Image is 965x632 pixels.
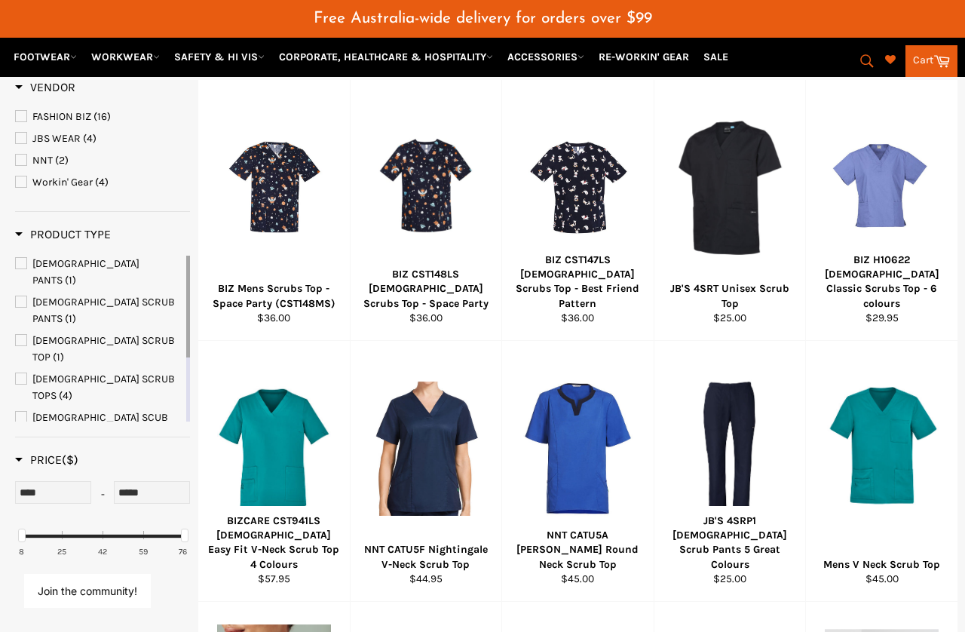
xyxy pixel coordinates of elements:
div: BIZ CST148LS [DEMOGRAPHIC_DATA] Scrubs Top - Space Party [360,267,492,311]
a: BIZCARE CST941LS Ladies Easy Fit V-Neck Scrub Top 4 ColoursBIZCARE CST941LS [DEMOGRAPHIC_DATA] Ea... [198,341,350,602]
a: JBS WEAR [15,130,190,147]
div: 42 [98,546,107,557]
span: (4) [95,176,109,189]
a: SALE [697,44,734,70]
a: LADIES PANTS [15,256,183,289]
a: Cart [905,45,957,77]
a: NNT CATU5F Nightingale V-Neck Scrub TopNNT CATU5F Nightingale V-Neck Scrub Top$44.95 [350,341,502,602]
div: BIZ CST147LS [DEMOGRAPHIC_DATA] Scrubs Top - Best Friend Pattern [512,253,645,311]
input: Min Price [15,481,91,504]
a: Workin' Gear [15,174,190,191]
span: (16) [93,110,111,123]
div: 8 [19,546,24,557]
span: ($) [62,453,78,467]
div: 59 [139,546,148,557]
div: BIZ Mens Scrubs Top - Space Party (CST148MS) [208,281,341,311]
a: JB'S 4SRT Unisex Scrub TopJB'S 4SRT Unisex Scrub Top$25.00 [654,80,806,341]
div: JB'S 4SRT Unisex Scrub Top [663,281,796,311]
a: FASHION BIZ [15,109,190,125]
span: FASHION BIZ [32,110,91,123]
a: LADIES SCUB PANTS [15,410,183,443]
a: JB'S 4SRP1 Ladies Scrub Pants 5 Great ColoursJB'S 4SRP1 [DEMOGRAPHIC_DATA] Scrub Pants 5 Great Co... [654,341,806,602]
div: BIZCARE CST941LS [DEMOGRAPHIC_DATA] Easy Fit V-Neck Scrub Top 4 Colours [208,514,341,572]
div: BIZ H10622 [DEMOGRAPHIC_DATA] Classic Scrubs Top - 6 colours [816,253,948,311]
a: BIZ H10622 Ladies Classic Scrubs Top - 6 coloursBIZ H10622 [DEMOGRAPHIC_DATA] Classic Scrubs Top ... [805,80,957,341]
span: (1) [65,312,76,325]
a: SAFETY & HI VIS [168,44,271,70]
span: [DEMOGRAPHIC_DATA] SCUB PANTS [32,411,168,440]
button: Join the community! [38,584,137,597]
div: - [91,481,114,508]
h3: Vendor [15,80,75,95]
span: (4) [59,389,72,402]
div: 25 [57,546,66,557]
input: Max Price [114,481,190,504]
a: WORKWEAR [85,44,166,70]
span: [DEMOGRAPHIC_DATA] SCRUB TOPS [32,373,175,402]
a: LADIES SCRUB PANTS [15,294,183,327]
a: CORPORATE, HEALTHCARE & HOSPITALITY [273,44,499,70]
span: Free Australia-wide delivery for orders over $99 [314,11,652,26]
span: [DEMOGRAPHIC_DATA] PANTS [32,257,139,287]
span: Product Type [15,227,111,241]
a: Mens V Neck Scrub TopMens V Neck Scrub Top$45.00 [805,341,957,602]
span: (1) [53,351,64,364]
a: BIZ CST148LS Ladies Scrubs Top - Space PartyBIZ CST148LS [DEMOGRAPHIC_DATA] Scrubs Top - Space Pa... [350,80,502,341]
span: Price [15,453,78,467]
a: RE-WORKIN' GEAR [593,44,695,70]
a: NNT CATU5A Fleming Round Neck Scrub TopNNT CATU5A [PERSON_NAME] Round Neck Scrub Top$45.00 [501,341,654,602]
div: JB'S 4SRP1 [DEMOGRAPHIC_DATA] Scrub Pants 5 Great Colours [663,514,796,572]
span: [DEMOGRAPHIC_DATA] SCRUB PANTS [32,296,175,325]
span: Workin' Gear [32,176,93,189]
div: NNT CATU5F Nightingale V-Neck Scrub Top [360,542,492,572]
h3: Price($) [15,453,78,468]
a: NNT [15,152,190,169]
h3: Product Type [15,227,111,242]
div: 76 [179,546,187,557]
a: ACCESSORIES [501,44,590,70]
span: JBS WEAR [32,132,81,145]
a: BIZ Mens Scrubs Top - Space Party (CST148MS)BIZ Mens Scrubs Top - Space Party (CST148MS)$36.00 [198,80,350,341]
a: LADIES SCRUB TOP [15,333,183,366]
a: LADIES SCRUB TOPS [15,371,183,404]
span: NNT [32,154,53,167]
div: NNT CATU5A [PERSON_NAME] Round Neck Scrub Top [512,528,645,572]
a: FOOTWEAR [8,44,83,70]
span: [DEMOGRAPHIC_DATA] SCRUB TOP [32,334,175,364]
span: (1) [65,274,76,287]
span: Vendor [15,80,75,94]
div: Mens V Neck Scrub Top [816,557,948,572]
span: (2) [55,154,69,167]
a: BIZ CST147LS Ladies Scrubs Top - Best Friend PatternBIZ CST147LS [DEMOGRAPHIC_DATA] Scrubs Top - ... [501,80,654,341]
span: (4) [83,132,96,145]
